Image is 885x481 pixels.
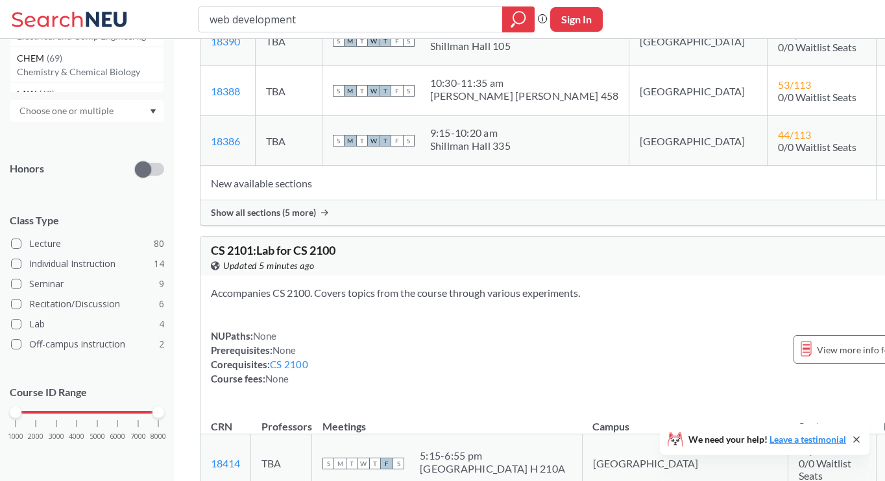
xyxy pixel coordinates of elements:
span: M [345,85,356,97]
span: 4 [159,317,164,331]
span: F [391,85,403,97]
span: CHEM [17,51,47,65]
span: W [368,135,380,147]
span: S [393,458,404,469]
span: T [380,135,391,147]
div: Dropdown arrow [10,100,164,122]
span: F [391,35,403,47]
svg: magnifying glass [511,10,526,29]
a: Leave a testimonial [770,434,846,445]
span: 3000 [49,433,64,440]
span: S [333,85,345,97]
input: Class, professor, course number, "phrase" [208,8,493,30]
span: T [380,85,391,97]
input: Choose one or multiple [13,103,122,119]
td: New available sections [200,166,877,200]
span: CS 2101 : Lab for CS 2100 [211,243,335,257]
td: [GEOGRAPHIC_DATA] [629,16,768,66]
span: T [356,135,368,147]
p: Chemistry & Chemical Biology [17,65,164,78]
label: Lab [11,316,164,333]
span: 0/0 Waitlist Seats [778,141,856,153]
span: 5000 [90,433,105,440]
div: 5:15 - 6:55 pm [420,449,565,462]
span: 0/0 Waitlist Seats [778,91,856,103]
span: 8000 [151,433,166,440]
div: magnifying glass [502,6,535,32]
span: T [369,458,381,469]
div: 9:15 - 10:20 am [430,126,511,139]
span: T [346,458,358,469]
span: Class Type [10,213,164,228]
td: TBA [256,16,322,66]
a: 18414 [211,457,240,469]
span: 14 [154,257,164,271]
span: 1000 [8,433,23,440]
span: 9 [159,277,164,291]
span: 53 / 113 [778,78,811,91]
span: Updated 5 minutes ago [223,259,315,273]
div: CRN [211,419,232,434]
button: Sign In [550,7,603,32]
div: [PERSON_NAME] [PERSON_NAME] 458 [430,89,619,102]
a: CS 2100 [270,358,308,370]
label: Off-campus instruction [11,336,164,353]
span: T [380,35,391,47]
span: S [403,35,415,47]
th: Campus [582,406,788,434]
span: S [333,35,345,47]
span: M [345,35,356,47]
a: 18386 [211,135,240,147]
span: None [265,373,289,384]
a: 18390 [211,35,240,47]
div: NUPaths: Prerequisites: Corequisites: Course fees: [211,329,308,386]
label: Individual Instruction [11,255,164,272]
span: T [356,85,368,97]
span: We need your help! [688,435,846,444]
span: T [356,35,368,47]
span: 2000 [28,433,43,440]
div: Shillman Hall 105 [430,40,511,53]
div: Shillman Hall 335 [430,139,511,152]
span: 2 [159,337,164,351]
a: 18388 [211,85,240,97]
label: Seminar [11,276,164,292]
span: S [333,135,345,147]
span: M [345,135,356,147]
span: W [368,35,380,47]
span: S [403,85,415,97]
span: None [273,344,296,356]
span: 6 [159,297,164,311]
span: F [391,135,403,147]
span: 0/0 Waitlist Seats [778,41,856,53]
span: S [322,458,334,469]
span: S [403,135,415,147]
span: 44 / 113 [778,128,811,141]
div: 10:30 - 11:35 am [430,76,619,89]
span: M [334,458,346,469]
p: Course ID Range [10,385,164,400]
span: 7000 [130,433,146,440]
span: 6000 [110,433,125,440]
td: TBA [256,66,322,116]
th: Meetings [312,406,583,434]
td: TBA [256,116,322,166]
span: LAW [17,87,39,101]
span: 80 [154,237,164,251]
span: ( 69 ) [47,53,62,64]
th: Seats [788,406,877,434]
label: Recitation/Discussion [11,296,164,312]
span: Show all sections (5 more) [211,207,316,218]
span: W [358,458,369,469]
span: None [253,330,276,342]
span: 4000 [69,433,84,440]
td: [GEOGRAPHIC_DATA] [629,66,768,116]
div: [GEOGRAPHIC_DATA] H 210A [420,462,565,475]
th: Professors [251,406,312,434]
svg: Dropdown arrow [150,109,156,114]
span: W [368,85,380,97]
span: F [381,458,393,469]
label: Lecture [11,235,164,252]
p: Honors [10,161,44,176]
td: [GEOGRAPHIC_DATA] [629,116,768,166]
